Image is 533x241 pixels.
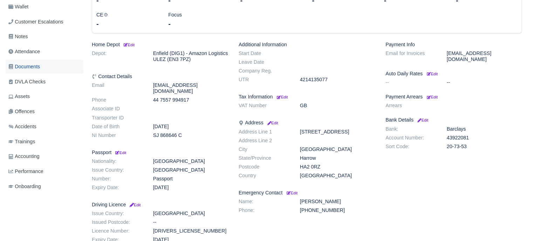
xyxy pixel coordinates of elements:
div: - [168,19,230,29]
dd: [EMAIL_ADDRESS][DOMAIN_NAME] [148,82,233,94]
small: Edit [287,191,298,195]
dt: Phone: [233,207,295,213]
span: Documents [8,63,40,71]
span: Trainings [8,138,35,146]
dt: Issue Country: [87,167,148,173]
div: Focus [163,11,235,29]
dd: -- [442,80,527,85]
span: Attendance [8,48,40,56]
span: Performance [8,167,43,175]
dt: Number: [87,176,148,182]
dd: [EMAIL_ADDRESS][DOMAIN_NAME] [442,50,527,62]
h6: Passport [92,150,228,156]
a: Accounting [6,150,83,163]
small: Edit [129,203,141,207]
dd: [GEOGRAPHIC_DATA] [295,173,380,179]
dd: [GEOGRAPHIC_DATA] [295,146,380,152]
div: CE [91,11,163,29]
small: Edit [277,95,288,99]
a: Edit [416,117,428,123]
dd: SJ 868646 C [148,132,233,138]
dt: Sort Code: [380,144,442,150]
dt: Leave Date [233,59,295,65]
h6: Contact Details [92,74,228,80]
dt: Address Line 1 [233,129,295,135]
dt: Name: [233,199,295,205]
h6: Payment Info [385,42,522,48]
span: Wallet [8,3,28,11]
dt: Email for Invoices [380,50,442,62]
span: Notes [8,33,28,41]
dd: -- [148,219,233,225]
a: Edit [123,42,135,47]
dt: Arrears [380,103,442,109]
a: Performance [6,165,83,178]
dt: Account Number: [380,135,442,141]
dd: Passport [148,176,233,182]
dt: Date of Birth [87,124,148,130]
dd: [GEOGRAPHIC_DATA] [148,167,233,173]
h6: Emergency Contact [239,190,375,196]
a: Edit [266,120,278,125]
dt: State/Province [233,155,295,161]
a: Accidents [6,120,83,133]
dd: HA2 0RZ [295,164,380,170]
dt: Start Date [233,50,295,56]
dt: NI Number [87,132,148,138]
div: - [96,19,158,29]
span: Onboarding [8,183,41,191]
h6: Home Depot [92,42,228,48]
a: Edit [425,71,438,76]
dd: [STREET_ADDRESS] [295,129,380,135]
dt: Email [87,82,148,94]
dd: [GEOGRAPHIC_DATA] [148,158,233,164]
dd: [DATE] [148,124,233,130]
dd: [DATE] [148,185,233,191]
dt: Issue Country: [87,211,148,216]
h6: Auto Daily Rates [385,71,522,77]
dd: 4214135077 [295,77,380,83]
dt: UTR [233,77,295,83]
h6: Address [239,120,375,126]
small: Edit [123,43,135,47]
dd: Harrow [295,155,380,161]
span: Accounting [8,152,40,160]
dt: Country [233,173,295,179]
a: Notes [6,30,83,43]
dd: Enfield (DIG1) - Amazon Logistics ULEZ (EN3 7PZ) [148,50,233,62]
a: Onboarding [6,180,83,193]
a: Assets [6,90,83,103]
small: Edit [266,121,278,125]
dt: Bank: [380,126,442,132]
a: Offences [6,105,83,118]
small: Edit [427,95,438,99]
small: Edit [114,151,126,155]
a: Attendance [6,45,83,58]
a: DVLA Checks [6,75,83,89]
dt: Phone [87,97,148,103]
dd: 20-73-53 [442,144,527,150]
dt: Expiry Date: [87,185,148,191]
small: Edit [416,118,428,122]
h6: Tax Information [239,94,375,100]
span: DVLA Checks [8,78,46,86]
dd: GB [295,103,380,109]
dd: 44 7557 994917 [148,97,233,103]
dt: VAT Number [233,103,295,109]
small: Edit [427,72,438,76]
span: Offences [8,108,35,116]
dt: Postcode [233,164,295,170]
dt: Company Reg. [233,68,295,74]
dt: City [233,146,295,152]
iframe: Chat Widget [498,207,533,241]
dd: Barclays [442,126,527,132]
a: Documents [6,60,83,74]
a: Customer Escalations [6,15,83,29]
dd: 43922081 [442,135,527,141]
a: Trainings [6,135,83,149]
span: Customer Escalations [8,18,63,26]
dt: Nationality: [87,158,148,164]
dt: Depot: [87,50,148,62]
h6: Payment Arrears [385,94,522,100]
